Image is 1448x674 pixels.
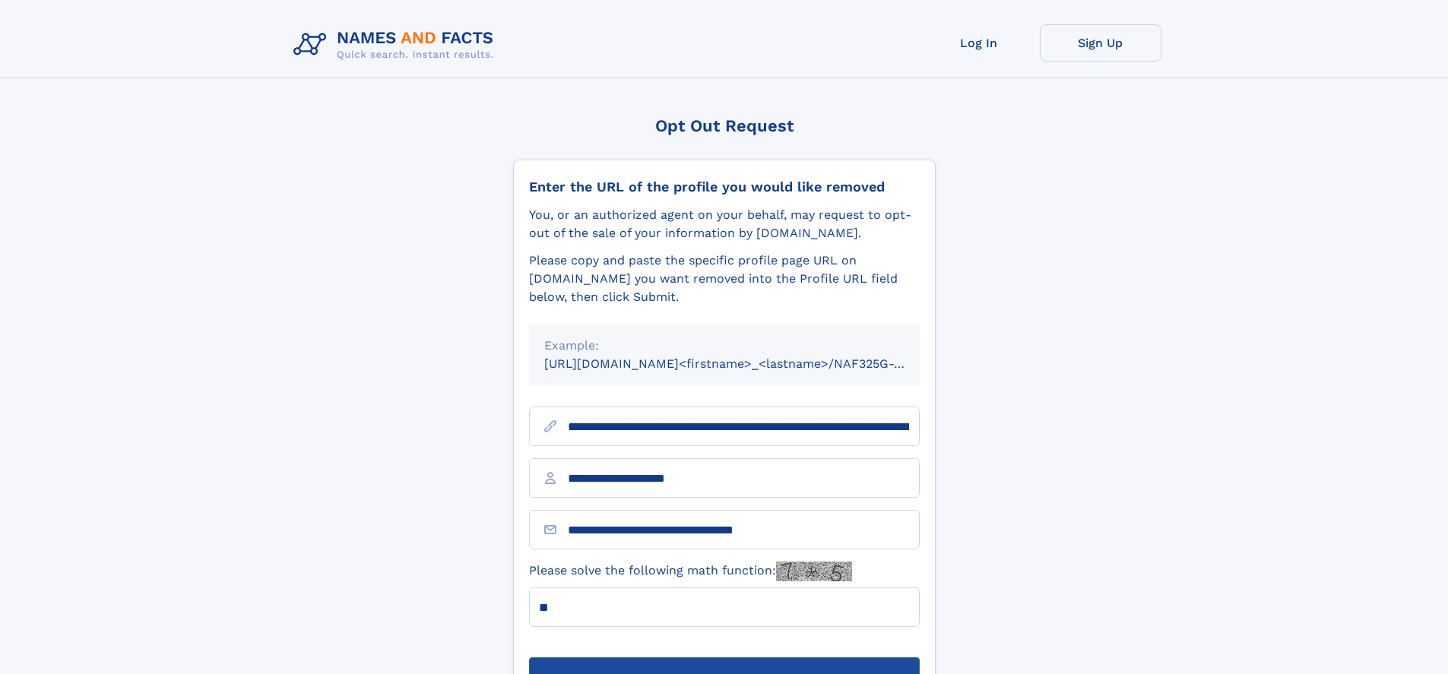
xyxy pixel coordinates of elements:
[544,356,949,371] small: [URL][DOMAIN_NAME]<firstname>_<lastname>/NAF325G-xxxxxxxx
[513,116,936,135] div: Opt Out Request
[529,562,852,581] label: Please solve the following math function:
[287,24,506,65] img: Logo Names and Facts
[529,179,920,195] div: Enter the URL of the profile you would like removed
[529,252,920,306] div: Please copy and paste the specific profile page URL on [DOMAIN_NAME] you want removed into the Pr...
[1040,24,1161,62] a: Sign Up
[529,206,920,242] div: You, or an authorized agent on your behalf, may request to opt-out of the sale of your informatio...
[918,24,1040,62] a: Log In
[544,337,905,355] div: Example:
